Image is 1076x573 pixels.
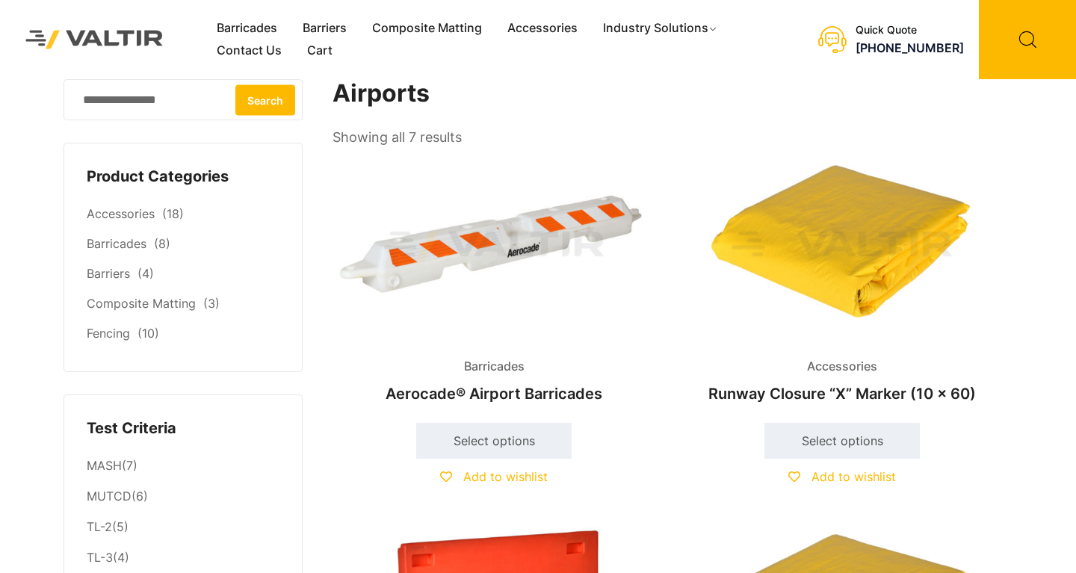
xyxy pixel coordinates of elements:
[87,326,130,341] a: Fencing
[203,296,220,311] span: (3)
[453,356,536,378] span: Barricades
[204,17,290,40] a: Barricades
[856,40,964,55] a: [PHONE_NUMBER]
[856,24,964,37] div: Quick Quote
[87,550,113,565] a: TL-3
[333,377,655,410] h2: Aerocade® Airport Barricades
[333,125,462,150] p: Showing all 7 results
[87,512,279,543] li: (5)
[87,450,279,481] li: (7)
[162,206,184,221] span: (18)
[235,84,295,115] button: Search
[87,482,279,512] li: (6)
[463,469,548,484] span: Add to wishlist
[87,296,196,311] a: Composite Matting
[11,16,178,63] img: Valtir Rentals
[590,17,732,40] a: Industry Solutions
[440,469,548,484] a: Add to wishlist
[87,266,130,281] a: Barriers
[681,377,1004,410] h2: Runway Closure “X” Marker (10 x 60)
[681,149,1004,410] a: AccessoriesRunway Closure “X” Marker (10 x 60)
[137,266,154,281] span: (4)
[87,166,279,188] h4: Product Categories
[495,17,590,40] a: Accessories
[359,17,495,40] a: Composite Matting
[204,40,294,62] a: Contact Us
[333,149,655,410] a: BarricadesAerocade® Airport Barricades
[87,458,122,473] a: MASH
[811,469,896,484] span: Add to wishlist
[87,206,155,221] a: Accessories
[764,423,920,459] a: Select options for “Runway Closure “X” Marker (10 x 60)”
[333,79,1005,108] h1: Airports
[137,326,159,341] span: (10)
[416,423,572,459] a: Select options for “Aerocade® Airport Barricades”
[796,356,888,378] span: Accessories
[290,17,359,40] a: Barriers
[87,489,132,504] a: MUTCD
[788,469,896,484] a: Add to wishlist
[87,418,279,440] h4: Test Criteria
[87,519,112,534] a: TL-2
[87,236,146,251] a: Barricades
[154,236,170,251] span: (8)
[294,40,345,62] a: Cart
